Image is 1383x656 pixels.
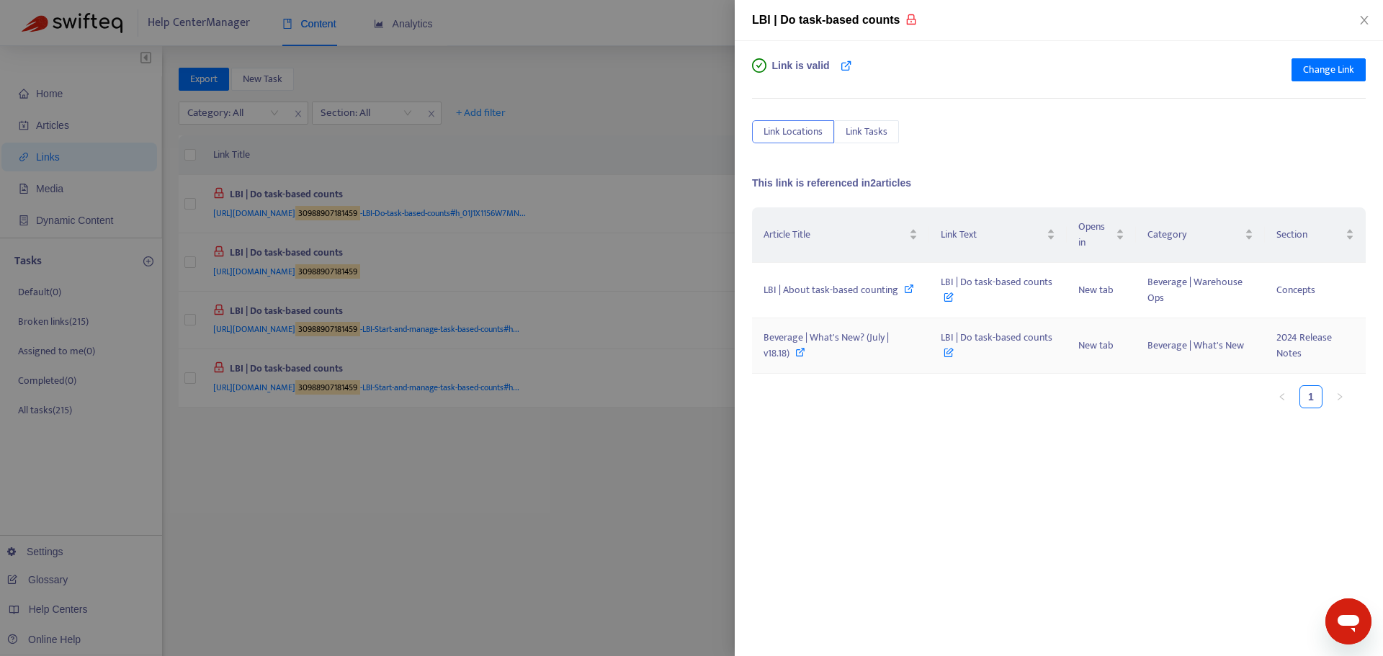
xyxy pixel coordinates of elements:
span: Link Text [941,227,1044,243]
span: Beverage | What's New? (July | v18.18) [764,329,889,361]
span: New tab [1078,337,1114,354]
span: Change Link [1303,62,1354,78]
button: Close [1354,14,1374,27]
span: Section [1276,227,1343,243]
li: Previous Page [1271,385,1294,408]
span: New tab [1078,282,1114,298]
span: 2024 Release Notes [1276,329,1332,361]
span: close [1359,14,1370,26]
span: left [1278,392,1286,401]
th: Category [1136,207,1265,263]
span: Link is valid [772,58,830,87]
th: Link Text [929,207,1067,263]
button: Link Locations [752,120,834,143]
span: Opens in [1078,219,1113,251]
th: Section [1265,207,1366,263]
span: Beverage | Warehouse Ops [1147,274,1243,306]
th: Opens in [1067,207,1136,263]
span: check-circle [752,58,766,73]
span: Link Locations [764,124,823,140]
span: LBI | Do task-based counts [752,14,900,26]
button: left [1271,385,1294,408]
span: lock [905,14,917,25]
span: Article Title [764,227,906,243]
button: Change Link [1292,58,1366,81]
li: Next Page [1328,385,1351,408]
span: Concepts [1276,282,1315,298]
a: 1 [1300,386,1322,408]
span: Link Tasks [846,124,887,140]
span: Beverage | What's New [1147,337,1244,354]
span: right [1335,392,1344,401]
span: LBI | Do task-based counts [941,329,1052,361]
span: This link is referenced in 2 articles [752,177,911,189]
span: LBI | About task-based counting [764,282,898,298]
span: LBI | Do task-based counts [941,274,1052,306]
th: Article Title [752,207,929,263]
button: right [1328,385,1351,408]
li: 1 [1299,385,1322,408]
iframe: Button to launch messaging window [1325,598,1371,644]
span: Category [1147,227,1242,243]
button: Link Tasks [834,120,899,143]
